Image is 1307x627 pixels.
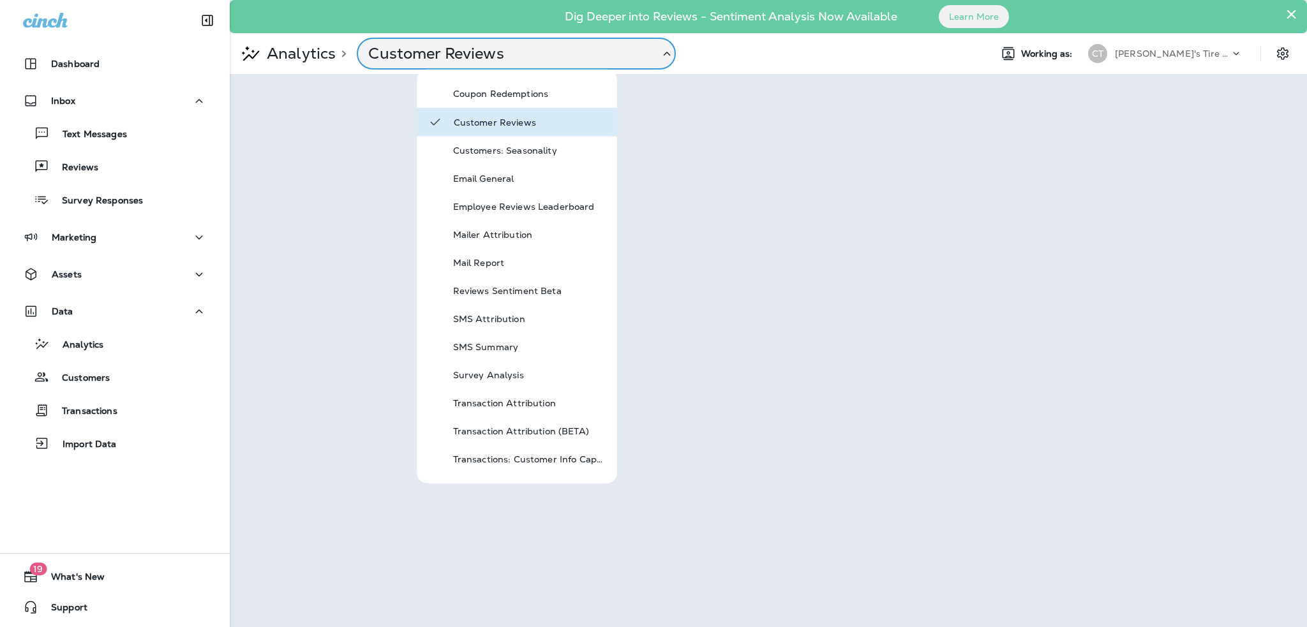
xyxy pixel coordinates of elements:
[49,195,143,207] p: Survey Responses
[1021,48,1075,59] span: Working as:
[13,225,217,250] button: Marketing
[453,426,606,436] p: Transaction Attribution (BETA)
[453,398,606,408] p: Transaction Attribution
[453,145,606,156] p: Customers: Seasonality
[50,439,117,451] p: Import Data
[49,373,110,385] p: Customers
[939,5,1009,28] button: Learn More
[1271,42,1294,65] button: Settings
[1115,48,1230,59] p: [PERSON_NAME]'s Tire & Auto
[49,162,98,174] p: Reviews
[13,262,217,287] button: Assets
[454,117,607,127] p: Customer Reviews
[453,370,606,380] p: Survey Analysis
[1088,44,1107,63] div: CT
[368,44,649,63] p: Customer Reviews
[13,88,217,114] button: Inbox
[38,602,87,617] span: Support
[51,59,100,69] p: Dashboard
[50,339,103,351] p: Analytics
[453,314,606,324] p: SMS Attribution
[52,306,73,316] p: Data
[453,202,606,212] p: Employee Reviews Leaderboard
[51,96,75,106] p: Inbox
[49,406,117,418] p: Transactions
[13,330,217,357] button: Analytics
[13,430,217,457] button: Import Data
[13,364,217,390] button: Customers
[13,564,217,589] button: 19What's New
[52,269,82,279] p: Assets
[13,153,217,180] button: Reviews
[336,48,347,59] p: >
[13,186,217,213] button: Survey Responses
[453,454,606,464] p: Transactions: Customer Info Capture
[528,15,934,18] p: Dig Deeper into Reviews - Sentiment Analysis Now Available
[13,51,217,77] button: Dashboard
[13,299,217,324] button: Data
[453,258,606,268] p: Mail Report
[262,44,336,63] p: Analytics
[453,230,606,240] p: Mailer Attribution
[13,397,217,424] button: Transactions
[50,129,127,141] p: Text Messages
[13,594,217,620] button: Support
[453,342,606,352] p: SMS Summary
[1285,4,1297,24] button: Close
[29,563,47,575] span: 19
[38,572,105,587] span: What's New
[190,8,225,33] button: Collapse Sidebar
[453,286,606,296] p: Reviews Sentiment Beta
[13,120,217,147] button: Text Messages
[453,173,606,184] p: Email General
[52,232,96,242] p: Marketing
[453,89,606,99] p: Coupon Redemptions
